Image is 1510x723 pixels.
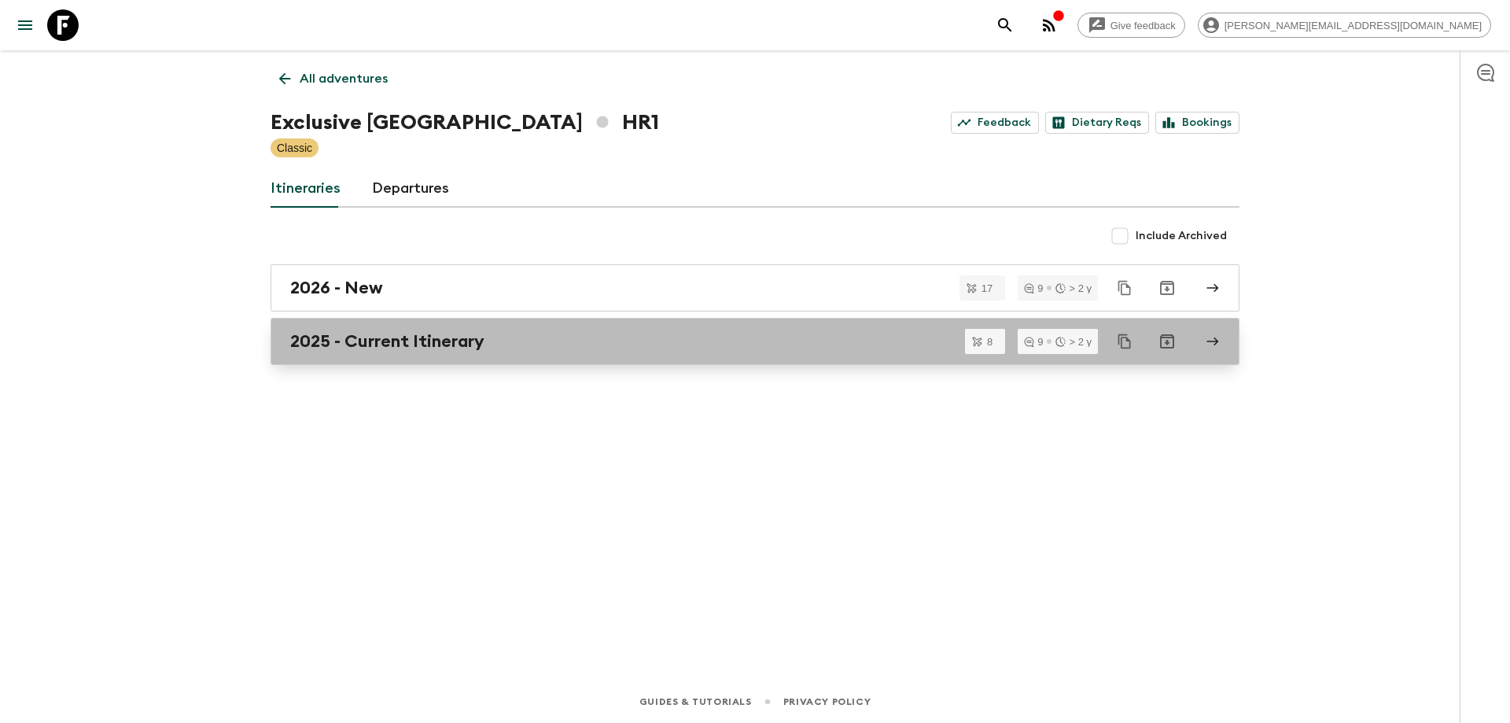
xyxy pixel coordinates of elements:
h2: 2025 - Current Itinerary [290,331,484,352]
h1: Exclusive [GEOGRAPHIC_DATA] HR1 [271,107,659,138]
a: Itineraries [271,170,341,208]
button: Duplicate [1110,327,1139,356]
a: Bookings [1155,112,1239,134]
a: Feedback [951,112,1039,134]
a: 2025 - Current Itinerary [271,318,1239,365]
p: All adventures [300,69,388,88]
div: > 2 y [1055,337,1092,347]
div: 9 [1024,337,1043,347]
button: search adventures [989,9,1021,41]
a: All adventures [271,63,396,94]
span: Give feedback [1102,20,1184,31]
a: Departures [372,170,449,208]
button: Archive [1151,326,1183,357]
div: [PERSON_NAME][EMAIL_ADDRESS][DOMAIN_NAME] [1198,13,1491,38]
span: [PERSON_NAME][EMAIL_ADDRESS][DOMAIN_NAME] [1216,20,1490,31]
button: Duplicate [1110,274,1139,302]
button: Archive [1151,272,1183,304]
a: Dietary Reqs [1045,112,1149,134]
span: 17 [972,283,1002,293]
a: Give feedback [1077,13,1185,38]
div: 9 [1024,283,1043,293]
h2: 2026 - New [290,278,383,298]
button: menu [9,9,41,41]
a: Guides & Tutorials [639,693,752,710]
span: 8 [978,337,1002,347]
span: Include Archived [1136,228,1227,244]
a: 2026 - New [271,264,1239,312]
div: > 2 y [1055,283,1092,293]
a: Privacy Policy [783,693,871,710]
p: Classic [277,140,312,156]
